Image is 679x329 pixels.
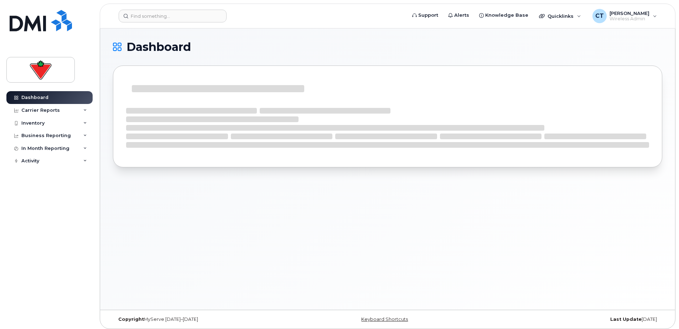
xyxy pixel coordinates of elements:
div: MyServe [DATE]–[DATE] [113,317,296,322]
span: Dashboard [126,42,191,52]
strong: Last Update [610,317,642,322]
div: [DATE] [479,317,662,322]
a: Keyboard Shortcuts [361,317,408,322]
strong: Copyright [118,317,144,322]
